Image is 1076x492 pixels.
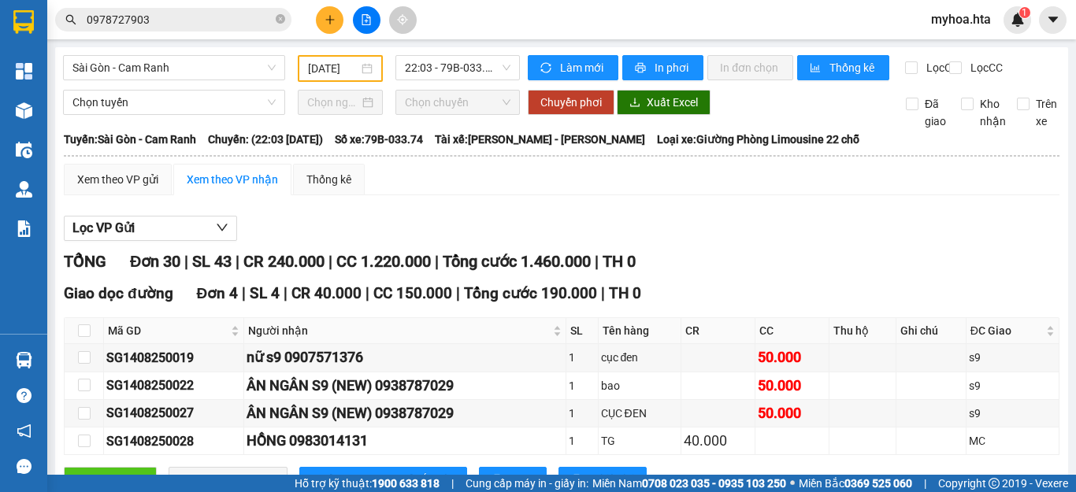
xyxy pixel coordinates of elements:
th: SL [566,318,599,344]
span: Tài xế: [PERSON_NAME] - [PERSON_NAME] [435,131,645,148]
div: ÂN NGÂN S9 (NEW) 0938787029 [247,375,562,397]
span: Xuất Excel [647,94,698,111]
span: Chọn tuyến [72,91,276,114]
div: 40.000 [684,430,752,452]
span: down [216,221,228,234]
img: icon-new-feature [1011,13,1025,27]
div: nữ s9 0907571376 [247,346,562,368]
div: 50.000 [758,375,826,397]
strong: 0708 023 035 - 0935 103 250 [642,477,786,490]
input: Tìm tên, số ĐT hoặc mã đơn [87,11,273,28]
span: In DS [509,471,534,488]
span: SL 43 [192,252,232,271]
span: close-circle [276,14,285,24]
button: Chuyển phơi [528,90,614,115]
strong: 1900 633 818 [372,477,440,490]
th: CR [681,318,755,344]
span: Đơn 4 [197,284,239,302]
span: | [435,252,439,271]
button: file-add [353,6,380,34]
button: printerIn phơi [622,55,703,80]
div: 1 [569,405,596,422]
span: | [184,252,188,271]
span: ĐC Giao [970,322,1043,339]
button: aim [389,6,417,34]
span: Miền Bắc [799,475,912,492]
img: warehouse-icon [16,352,32,368]
input: 14/08/2025 [308,60,358,77]
div: 1 [569,349,596,366]
button: plus [316,6,343,34]
span: CC 150.000 [373,284,452,302]
span: | [451,475,454,492]
div: SG1408250028 [106,431,241,451]
span: Lọc CR [920,59,961,76]
strong: 0369 525 060 [844,477,912,490]
button: Lọc VP Gửi [64,216,237,241]
button: syncLàm mới [528,55,618,80]
div: s9 [969,349,1056,366]
span: Mã GD [108,322,228,339]
button: printerIn DS [479,467,547,492]
button: printerIn biên lai [558,467,647,492]
span: message [17,459,32,474]
span: Trên xe [1030,95,1063,130]
button: downloadNhập kho nhận [169,467,288,492]
span: Đơn 30 [130,252,180,271]
div: s9 [969,377,1056,394]
span: ⚪️ [790,480,795,486]
span: | [236,252,239,271]
img: warehouse-icon [16,102,32,119]
button: uploadGiao hàng [64,467,157,492]
span: Tổng cước 1.460.000 [443,252,591,271]
button: In đơn chọn [707,55,793,80]
button: bar-chartThống kê [797,55,889,80]
span: Chọn chuyến [405,91,510,114]
div: cục đen [601,349,679,366]
span: SL 4 [250,284,280,302]
td: SG1408250027 [104,400,244,427]
div: Xem theo VP gửi [77,171,158,188]
img: warehouse-icon [16,181,32,198]
span: aim [397,14,408,25]
button: caret-down [1039,6,1067,34]
td: SG1408250022 [104,372,244,400]
span: [PERSON_NAME] sắp xếp [329,471,455,488]
span: TỔNG [64,252,106,271]
span: Loại xe: Giường Phòng Limousine 22 chỗ [657,131,859,148]
input: Chọn ngày [307,94,359,111]
span: Số xe: 79B-033.74 [335,131,423,148]
span: question-circle [17,388,32,403]
span: Lọc CC [964,59,1005,76]
span: | [328,252,332,271]
div: 1 [569,377,596,394]
span: Giao dọc đường [64,284,173,302]
span: bar-chart [810,62,823,75]
span: Lọc VP Gửi [72,218,135,238]
span: CC 1.220.000 [336,252,431,271]
span: search [65,14,76,25]
div: CỤC ĐEN [601,405,679,422]
div: Xem theo VP nhận [187,171,278,188]
span: 1 [1022,7,1027,18]
span: printer [571,474,582,486]
span: | [365,284,369,302]
span: caret-down [1046,13,1060,27]
div: SG1408250022 [106,375,241,395]
span: TH 0 [603,252,636,271]
span: 22:03 - 79B-033.74 [405,56,510,80]
td: SG1408250019 [104,344,244,372]
div: Thống kê [306,171,351,188]
b: Tuyến: Sài Gòn - Cam Ranh [64,133,196,146]
span: Tổng cước 190.000 [464,284,597,302]
th: Ghi chú [896,318,967,344]
th: Tên hàng [599,318,682,344]
img: dashboard-icon [16,63,32,80]
span: | [601,284,605,302]
div: 1 [569,432,596,449]
span: TH 0 [609,284,641,302]
span: close-circle [276,13,285,28]
td: SG1408250028 [104,427,244,455]
span: Thống kê [829,59,877,76]
sup: 1 [1019,7,1030,18]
